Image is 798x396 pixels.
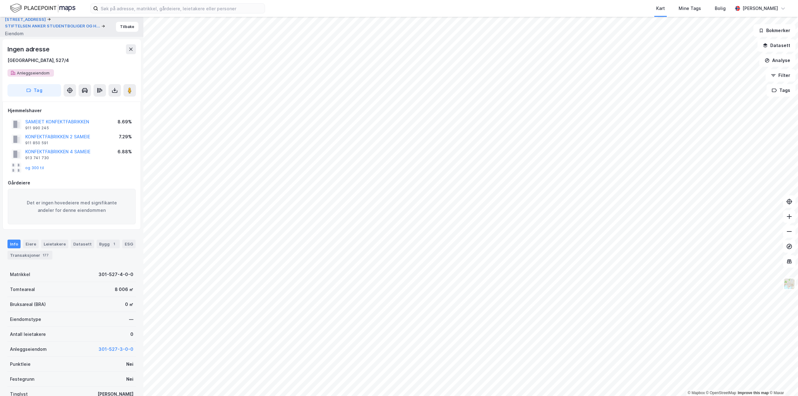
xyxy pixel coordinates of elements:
a: Mapbox [688,391,705,395]
div: Transaksjoner [7,251,52,260]
div: Nei [126,375,133,383]
div: [GEOGRAPHIC_DATA], 527/4 [7,57,69,64]
iframe: Chat Widget [767,366,798,396]
button: STIFTELSEN ANKER STUDENTBOLIGER OG H... [5,23,101,29]
div: [PERSON_NAME] [743,5,778,12]
div: Info [7,240,21,248]
button: Datasett [757,39,796,52]
a: Improve this map [738,391,769,395]
div: Leietakere [41,240,68,248]
div: Eiendomstype [10,316,41,323]
div: 913 741 730 [25,155,49,160]
button: Tags [767,84,796,97]
button: Filter [766,69,796,82]
a: OpenStreetMap [706,391,736,395]
div: Tomteareal [10,286,35,293]
button: Bokmerker [753,24,796,37]
div: Nei [126,360,133,368]
div: 911 850 591 [25,141,48,146]
img: Z [783,278,795,290]
div: Bolig [715,5,726,12]
div: Kart [656,5,665,12]
div: Bygg [97,240,120,248]
div: Datasett [71,240,94,248]
div: Ingen adresse [7,44,50,54]
div: 911 990 245 [25,126,49,131]
div: Matrikkel [10,271,30,278]
button: [STREET_ADDRESS] [5,17,47,23]
div: — [129,316,133,323]
div: Kontrollprogram for chat [767,366,798,396]
button: Tilbake [116,22,138,32]
button: Tag [7,84,61,97]
div: Eiere [23,240,39,248]
div: 177 [41,252,50,258]
div: 6.88% [118,148,132,155]
div: 301-527-4-0-0 [99,271,133,278]
div: 0 [130,331,133,338]
div: Eiendom [5,30,24,37]
div: Det er ingen hovedeiere med signifikante andeler for denne eiendommen [8,189,136,224]
div: Punktleie [10,360,31,368]
div: Antall leietakere [10,331,46,338]
div: Bruksareal (BRA) [10,301,46,308]
div: 0 ㎡ [125,301,133,308]
button: 301-527-3-0-0 [99,346,133,353]
input: Søk på adresse, matrikkel, gårdeiere, leietakere eller personer [98,4,265,13]
div: Gårdeiere [8,179,136,187]
button: Analyse [759,54,796,67]
img: logo.f888ab2527a4732fd821a326f86c7f29.svg [10,3,75,14]
div: ESG [122,240,136,248]
div: 1 [111,241,117,247]
div: Anleggseiendom [10,346,47,353]
div: Festegrunn [10,375,34,383]
div: Mine Tags [679,5,701,12]
div: 8 006 ㎡ [115,286,133,293]
div: 7.29% [119,133,132,141]
div: 8.69% [118,118,132,126]
div: Hjemmelshaver [8,107,136,114]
